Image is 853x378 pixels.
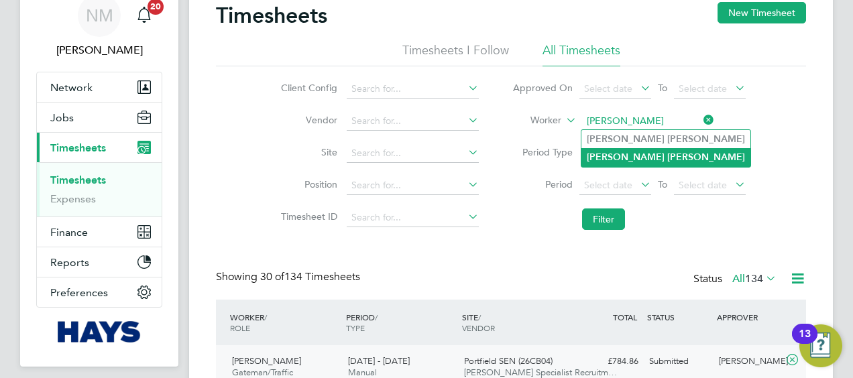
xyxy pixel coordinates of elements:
[587,151,665,163] b: [PERSON_NAME]
[260,270,284,283] span: 30 of
[232,355,301,367] span: [PERSON_NAME]
[693,270,779,289] div: Status
[277,114,337,126] label: Vendor
[799,324,842,367] button: Open Resource Center, 13 new notifications
[347,80,479,99] input: Search for...
[679,179,727,191] span: Select date
[86,7,113,24] span: NM
[216,2,327,29] h2: Timesheets
[462,322,495,333] span: VENDOR
[37,103,162,132] button: Jobs
[543,42,620,66] li: All Timesheets
[348,367,377,378] span: Manual
[50,111,74,124] span: Jobs
[679,82,727,94] span: Select date
[459,305,575,340] div: SITE
[512,146,573,158] label: Period Type
[37,162,162,216] div: Timesheets
[264,312,267,322] span: /
[37,217,162,247] button: Finance
[512,82,573,94] label: Approved On
[346,322,365,333] span: TYPE
[50,192,96,205] a: Expenses
[464,367,617,378] span: [PERSON_NAME] Specialist Recruitm…
[277,82,337,94] label: Client Config
[654,79,671,97] span: To
[36,321,162,342] a: Go to home page
[50,286,108,299] span: Preferences
[343,305,459,340] div: PERIOD
[613,312,637,322] span: TOTAL
[37,133,162,162] button: Timesheets
[501,114,561,127] label: Worker
[216,270,363,284] div: Showing
[732,272,777,286] label: All
[58,321,141,342] img: hays-logo-retina.png
[36,42,162,58] span: Nicholas Morgan
[667,133,745,145] b: [PERSON_NAME]
[512,178,573,190] label: Period
[227,305,343,340] div: WORKER
[347,176,479,195] input: Search for...
[277,178,337,190] label: Position
[584,179,632,191] span: Select date
[50,81,93,94] span: Network
[50,174,106,186] a: Timesheets
[347,144,479,163] input: Search for...
[347,112,479,131] input: Search for...
[50,256,89,269] span: Reports
[644,351,714,373] div: Submitted
[587,133,665,145] b: [PERSON_NAME]
[260,270,360,283] span: 134 Timesheets
[644,305,714,329] div: STATUS
[799,334,811,351] div: 13
[277,210,337,223] label: Timesheet ID
[582,112,714,131] input: Search for...
[50,226,88,239] span: Finance
[714,305,783,329] div: APPROVER
[375,312,378,322] span: /
[667,151,745,163] b: [PERSON_NAME]
[714,351,783,373] div: [PERSON_NAME]
[574,351,644,373] div: £784.86
[654,176,671,193] span: To
[348,355,410,367] span: [DATE] - [DATE]
[347,208,479,227] input: Search for...
[584,82,632,94] span: Select date
[745,272,763,286] span: 134
[37,247,162,277] button: Reports
[402,42,509,66] li: Timesheets I Follow
[582,208,625,230] button: Filter
[50,141,106,154] span: Timesheets
[37,72,162,102] button: Network
[277,146,337,158] label: Site
[718,2,806,23] button: New Timesheet
[37,277,162,307] button: Preferences
[464,355,553,367] span: Portfield SEN (26CB04)
[478,312,481,322] span: /
[230,322,250,333] span: ROLE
